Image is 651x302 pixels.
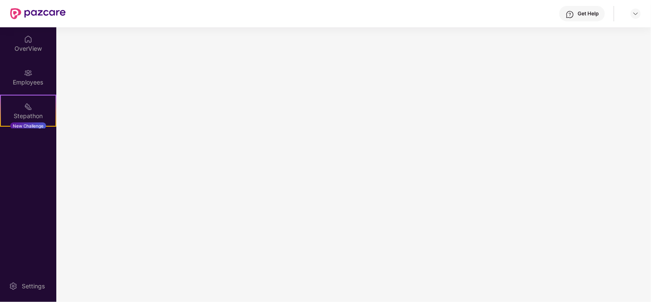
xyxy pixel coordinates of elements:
[19,282,47,290] div: Settings
[566,10,574,19] img: svg+xml;base64,PHN2ZyBpZD0iSGVscC0zMngzMiIgeG1sbnM9Imh0dHA6Ly93d3cudzMub3JnLzIwMDAvc3ZnIiB3aWR0aD...
[10,122,46,129] div: New Challenge
[1,112,55,120] div: Stepathon
[9,282,17,290] img: svg+xml;base64,PHN2ZyBpZD0iU2V0dGluZy0yMHgyMCIgeG1sbnM9Imh0dHA6Ly93d3cudzMub3JnLzIwMDAvc3ZnIiB3aW...
[10,8,66,19] img: New Pazcare Logo
[24,102,32,111] img: svg+xml;base64,PHN2ZyB4bWxucz0iaHR0cDovL3d3dy53My5vcmcvMjAwMC9zdmciIHdpZHRoPSIyMSIgaGVpZ2h0PSIyMC...
[24,69,32,77] img: svg+xml;base64,PHN2ZyBpZD0iRW1wbG95ZWVzIiB4bWxucz0iaHR0cDovL3d3dy53My5vcmcvMjAwMC9zdmciIHdpZHRoPS...
[632,10,639,17] img: svg+xml;base64,PHN2ZyBpZD0iRHJvcGRvd24tMzJ4MzIiIHhtbG5zPSJodHRwOi8vd3d3LnczLm9yZy8yMDAwL3N2ZyIgd2...
[578,10,599,17] div: Get Help
[24,35,32,44] img: svg+xml;base64,PHN2ZyBpZD0iSG9tZSIgeG1sbnM9Imh0dHA6Ly93d3cudzMub3JnLzIwMDAvc3ZnIiB3aWR0aD0iMjAiIG...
